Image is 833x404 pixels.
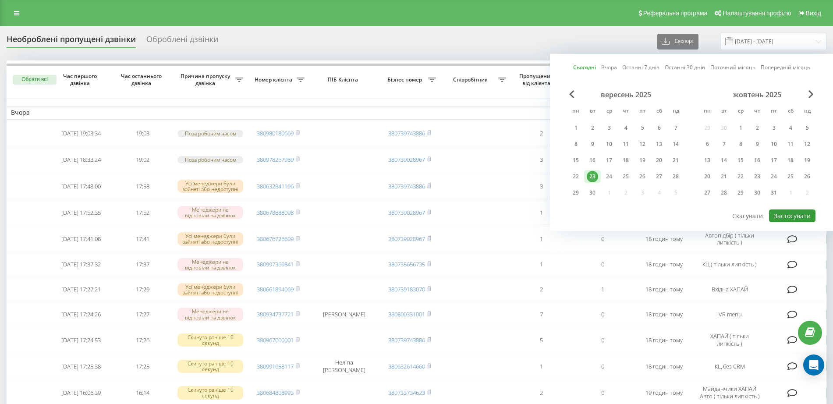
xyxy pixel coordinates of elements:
div: 14 [718,155,730,166]
div: 30 [587,187,598,198]
div: чт 16 жовт 2025 р. [749,154,766,167]
td: [DATE] 17:24:53 [50,328,112,352]
div: 16 [751,155,763,166]
div: 1 [735,122,746,134]
a: 380735656735 [388,260,425,268]
a: 380739743886 [388,129,425,137]
div: 6 [702,138,713,150]
div: 25 [620,171,631,182]
div: пт 5 вер 2025 р. [634,121,651,135]
td: 2 [510,121,572,146]
div: 29 [735,187,746,198]
div: 28 [670,171,681,182]
td: 17:52 [112,200,173,225]
span: Пропущених від клієнта [515,73,560,86]
a: 380676726609 [257,235,294,243]
span: Реферальна програма [643,10,708,17]
div: Менеджери не відповіли на дзвінок [177,308,243,321]
a: 380739743886 [388,336,425,344]
div: пт 24 жовт 2025 р. [766,170,782,183]
div: 12 [637,138,648,150]
abbr: понеділок [569,105,582,118]
td: 0 [572,354,633,379]
div: пт 12 вер 2025 р. [634,138,651,151]
td: 1 [510,354,572,379]
div: сб 13 вер 2025 р. [651,138,667,151]
div: пн 27 жовт 2025 р. [699,186,716,199]
div: чт 4 вер 2025 р. [617,121,634,135]
div: чт 11 вер 2025 р. [617,138,634,151]
div: 3 [603,122,615,134]
a: Останні 7 днів [622,63,659,71]
div: вт 9 вер 2025 р. [584,138,601,151]
abbr: неділя [801,105,814,118]
div: пн 8 вер 2025 р. [567,138,584,151]
td: [DATE] 17:41:08 [50,227,112,251]
td: [DATE] 18:33:24 [50,148,112,172]
div: пт 3 жовт 2025 р. [766,121,782,135]
a: 380739183070 [388,285,425,293]
div: чт 18 вер 2025 р. [617,154,634,167]
a: 380739743886 [388,182,425,190]
div: Менеджери не відповіли на дзвінок [177,206,243,219]
div: Усі менеджери були зайняті або недоступні [177,232,243,245]
div: пн 6 жовт 2025 р. [699,138,716,151]
div: нд 28 вер 2025 р. [667,170,684,183]
div: пн 13 жовт 2025 р. [699,154,716,167]
div: ср 15 жовт 2025 р. [732,154,749,167]
button: Скасувати [727,209,768,222]
td: 18 годин тому [633,227,695,251]
div: 9 [587,138,598,150]
div: вт 16 вер 2025 р. [584,154,601,167]
div: жовтень 2025 [699,90,815,99]
div: чт 30 жовт 2025 р. [749,186,766,199]
div: вт 28 жовт 2025 р. [716,186,732,199]
abbr: середа [734,105,747,118]
div: 17 [768,155,780,166]
td: [DATE] 19:03:34 [50,121,112,146]
td: [DATE] 17:24:26 [50,303,112,326]
div: Поза робочим часом [177,156,243,163]
div: 22 [570,171,581,182]
div: 15 [570,155,581,166]
td: 17:26 [112,328,173,352]
div: сб 6 вер 2025 р. [651,121,667,135]
abbr: вівторок [717,105,730,118]
button: Застосувати [769,209,815,222]
td: 0 [572,253,633,276]
div: 11 [785,138,796,150]
div: 20 [653,155,665,166]
td: 1 [510,200,572,225]
span: ПІБ Клієнта [316,76,372,83]
div: 9 [751,138,763,150]
div: сб 20 вер 2025 р. [651,154,667,167]
div: 19 [801,155,813,166]
div: 24 [768,171,780,182]
div: вересень 2025 [567,90,684,99]
div: ср 3 вер 2025 р. [601,121,617,135]
td: КЦ ( тільки липкість ) [695,253,765,276]
div: нд 14 вер 2025 р. [667,138,684,151]
a: 380632614660 [388,362,425,370]
td: 17:41 [112,227,173,251]
div: 13 [653,138,665,150]
div: Поза робочим часом [177,130,243,137]
a: Сьогодні [573,63,596,71]
div: 15 [735,155,746,166]
td: КЦ без CRM [695,354,765,379]
div: 2 [587,122,598,134]
a: Останні 30 днів [665,63,705,71]
div: пн 20 жовт 2025 р. [699,170,716,183]
div: 31 [768,187,780,198]
div: 22 [735,171,746,182]
span: Причина пропуску дзвінка [177,73,235,86]
td: 17:58 [112,174,173,198]
div: сб 18 жовт 2025 р. [782,154,799,167]
div: сб 4 жовт 2025 р. [782,121,799,135]
div: нд 21 вер 2025 р. [667,154,684,167]
div: 21 [670,155,681,166]
div: 27 [653,171,665,182]
div: пн 1 вер 2025 р. [567,121,584,135]
div: чт 25 вер 2025 р. [617,170,634,183]
div: 18 [785,155,796,166]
